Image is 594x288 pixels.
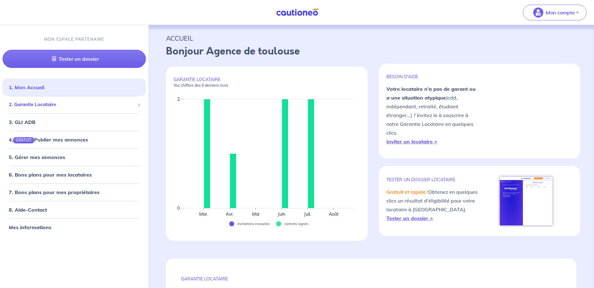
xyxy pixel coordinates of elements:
p: Obtenez en quelques clics un résultat d'éligibilité pour votre locataire à [GEOGRAPHIC_DATA]. [386,188,479,223]
em: Vos chiffres des 6 derniers mois [173,83,228,88]
text: Juil. [304,211,311,217]
img: illu_account_valid_menu.svg [533,8,543,18]
div: 8. Aide-Contact [3,203,146,216]
text: Août [329,211,338,217]
p: ACCUEIL [166,33,576,44]
div: 7. Bons plans pour mes propriétaires [3,186,146,198]
img: simulateur.png [497,173,556,229]
a: Tester un dossier [3,50,146,68]
img: video-gli-new-none.jpg [480,85,573,138]
text: Mai [252,211,259,217]
span: 2. Garantie Locataire [9,101,135,108]
p: Bonjour Agence de toulouse [166,44,576,59]
a: 4.GRATUITPublier mes annonces [9,136,88,143]
a: Mes informations [9,224,51,230]
div: 4.GRATUITPublier mes annonces [3,133,146,146]
a: 6. Bons plans pour mes locataires [9,172,92,178]
p: MON ESPACE PARTENAIRE [44,36,105,42]
p: GARANTIE LOCATAIRE [173,77,360,88]
text: 2 [177,96,180,102]
div: 3. GLI ADB [3,116,146,128]
div: 5. Gérer mes annonces [3,151,146,163]
p: GARANTIE LOCATAIRE [181,276,561,282]
text: Juin [277,211,285,217]
p: TESTER un dossier locataire [386,177,479,183]
a: 1. Mon Accueil [9,84,44,90]
div: Mes informations [3,221,146,234]
strong: Votre locataire n'a pas de garant ou a une situation atypique [386,86,476,101]
a: Inviter un locataire > [386,138,437,145]
text: Avr. [226,211,234,217]
a: 3. GLI ADB [9,119,35,125]
p: BESOIN D'AIDE [386,74,479,80]
a: 8. Aide-Contact [9,207,47,213]
a: 7. Bons plans pour mes propriétaires [9,189,100,195]
a: 5. Gérer mes annonces [9,154,65,160]
button: illu_account_valid_menu.svgMon compte [523,5,586,20]
text: 0 [177,205,180,211]
a: Tester un dossier > [386,215,433,221]
text: Mar. [199,211,208,217]
em: Gratuit et rapide ! [386,189,428,195]
p: (cdd, indépendant, retraité, étudiant étranger...) ? Invitez le à souscrire à notre Garantie Loca... [386,85,479,146]
div: 2. Garantie Locataire [3,99,146,111]
div: 1. Mon Accueil [3,81,146,94]
img: Cautioneo [274,8,321,16]
div: 6. Bons plans pour mes locataires [3,168,146,181]
p: Mon compte [546,9,575,16]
